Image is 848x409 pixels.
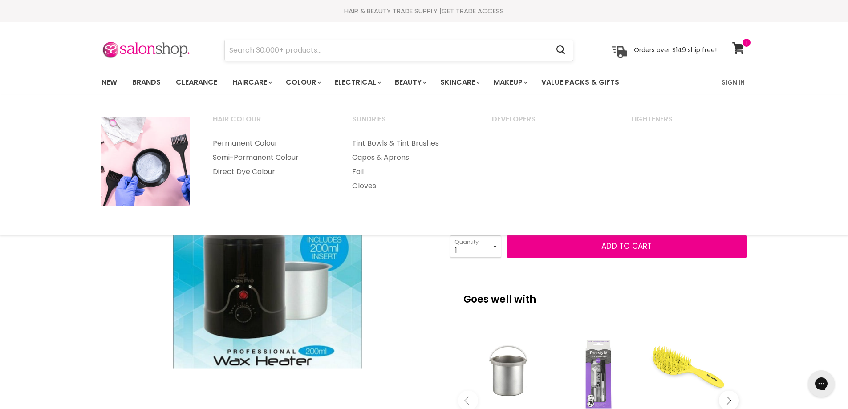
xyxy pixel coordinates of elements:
a: Colour [279,73,326,92]
a: Sign In [716,73,750,92]
a: Clearance [169,73,224,92]
ul: Main menu [341,136,479,193]
a: Developers [481,112,619,134]
a: Makeup [487,73,533,92]
ul: Main menu [95,69,671,95]
a: Foil [341,165,479,179]
a: Permanent Colour [202,136,340,150]
a: Haircare [226,73,277,92]
a: Direct Dye Colour [202,165,340,179]
a: Brands [126,73,167,92]
a: Semi-Permanent Colour [202,150,340,165]
nav: Main [90,69,758,95]
p: Orders over $149 ship free! [634,46,717,54]
input: Search [225,40,549,61]
a: Value Packs & Gifts [535,73,626,92]
ul: Main menu [202,136,340,179]
a: GET TRADE ACCESS [442,6,504,16]
p: Goes well with [463,280,734,309]
button: Search [549,40,573,61]
span: Add to cart [601,241,652,251]
a: Sundries [341,112,479,134]
button: Add to cart [507,235,747,258]
img: Hi Lift Wax Pro 200 Heater - Black [173,179,362,368]
a: Tint Bowls & Tint Brushes [341,136,479,150]
form: Product [224,40,573,61]
a: Electrical [328,73,386,92]
a: Hair Colour [202,112,340,134]
a: Beauty [388,73,432,92]
iframe: Gorgias live chat messenger [803,367,839,400]
a: Capes & Aprons [341,150,479,165]
a: New [95,73,124,92]
a: Skincare [434,73,485,92]
a: Gloves [341,179,479,193]
select: Quantity [450,235,501,258]
a: Lighteners [620,112,758,134]
div: HAIR & BEAUTY TRADE SUPPLY | [90,7,758,16]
